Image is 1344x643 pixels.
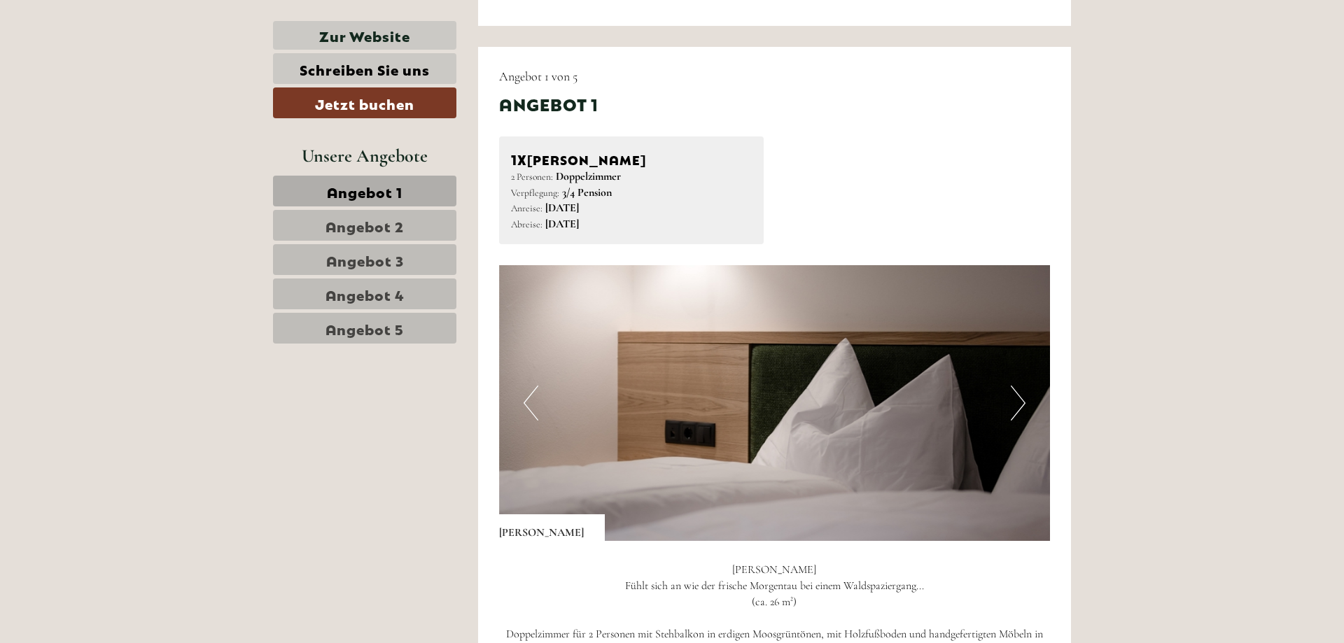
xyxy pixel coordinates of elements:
[562,185,612,199] b: 3/4 Pension
[511,202,542,214] small: Anreise:
[545,217,579,231] b: [DATE]
[273,21,456,50] a: Zur Website
[273,87,456,118] a: Jetzt buchen
[524,386,538,421] button: Previous
[325,284,405,304] span: Angebot 4
[327,181,402,201] span: Angebot 1
[556,169,621,183] b: Doppelzimmer
[1011,386,1025,421] button: Next
[545,201,579,215] b: [DATE]
[499,92,598,115] div: Angebot 1
[273,143,456,169] div: Unsere Angebote
[511,171,553,183] small: 2 Personen:
[499,514,605,541] div: [PERSON_NAME]
[511,148,527,168] b: 1x
[326,250,404,269] span: Angebot 3
[273,53,456,84] a: Schreiben Sie uns
[499,265,1051,541] img: image
[511,148,752,169] div: [PERSON_NAME]
[511,218,542,230] small: Abreise:
[511,187,559,199] small: Verpflegung:
[325,215,404,235] span: Angebot 2
[499,69,577,84] span: Angebot 1 von 5
[325,318,404,338] span: Angebot 5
